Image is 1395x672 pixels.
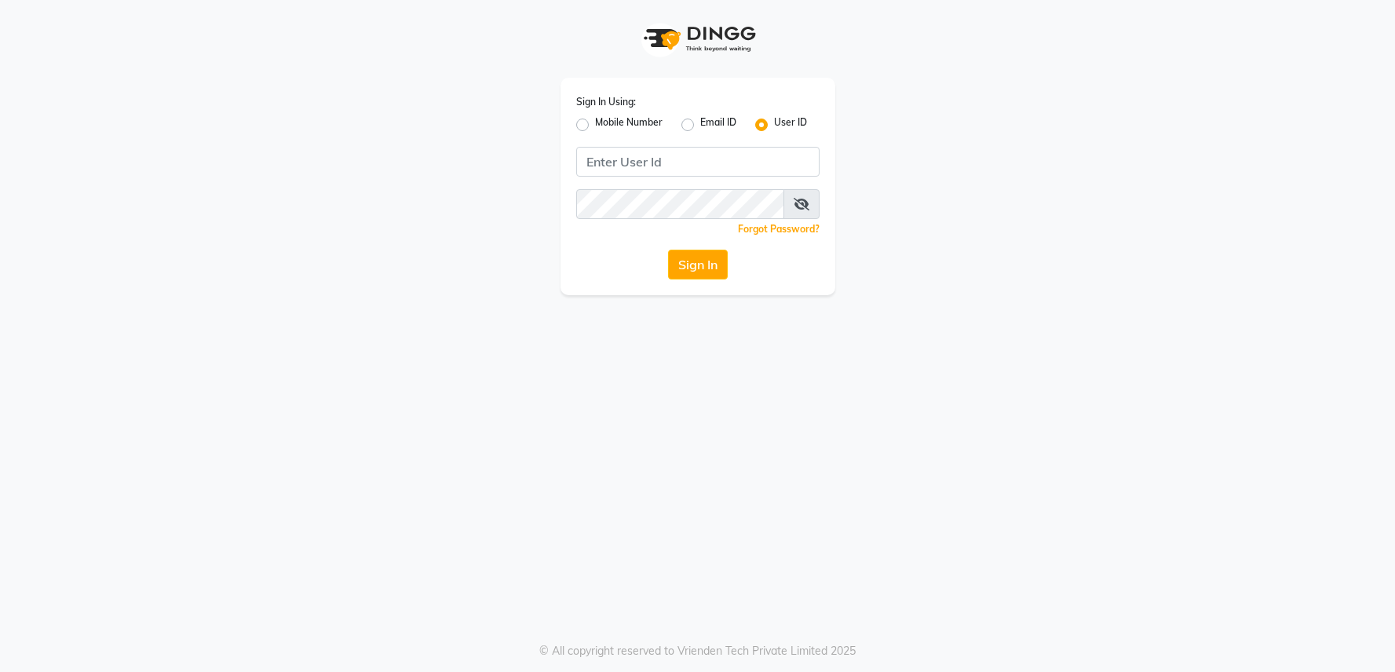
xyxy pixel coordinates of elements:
button: Sign In [668,250,728,279]
input: Username [576,189,784,219]
label: User ID [774,115,807,134]
img: logo1.svg [635,16,761,62]
label: Mobile Number [595,115,663,134]
a: Forgot Password? [738,223,820,235]
label: Sign In Using: [576,95,636,109]
label: Email ID [700,115,736,134]
input: Username [576,147,820,177]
